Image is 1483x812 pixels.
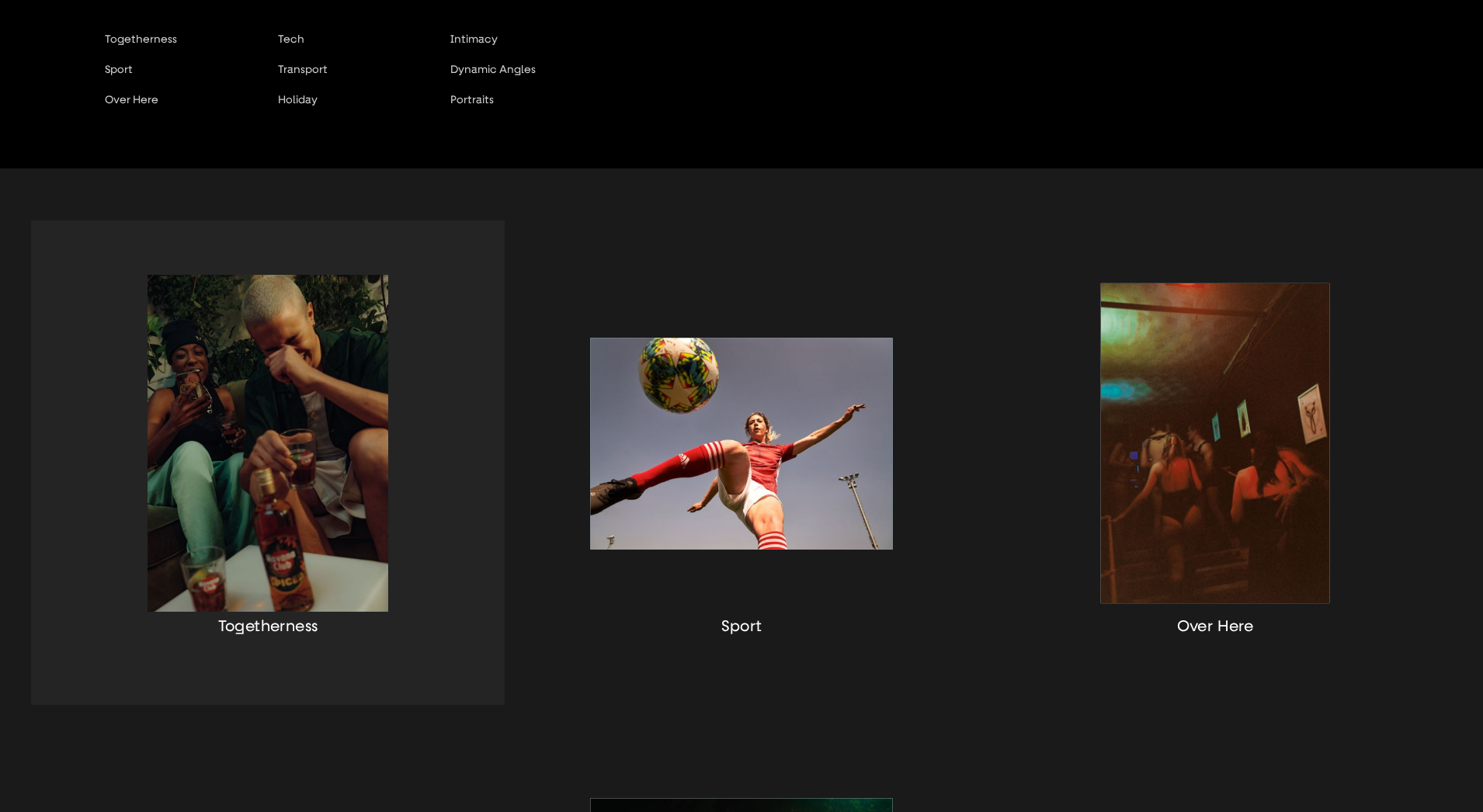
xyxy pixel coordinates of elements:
[278,33,417,63] button: Tech
[450,93,571,123] button: Portraits
[450,93,494,106] span: Portraits
[450,63,536,75] span: Dynamic Angles
[278,63,417,93] button: Transport
[105,93,244,123] button: Over Here
[278,63,328,75] span: Transport
[278,93,417,123] button: Holiday
[105,93,158,106] span: Over Here
[450,63,571,93] button: Dynamic Angles
[105,33,244,63] button: Togetherness
[278,93,318,106] span: Holiday
[105,63,133,75] span: Sport
[450,33,571,63] button: Intimacy
[105,63,244,93] button: Sport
